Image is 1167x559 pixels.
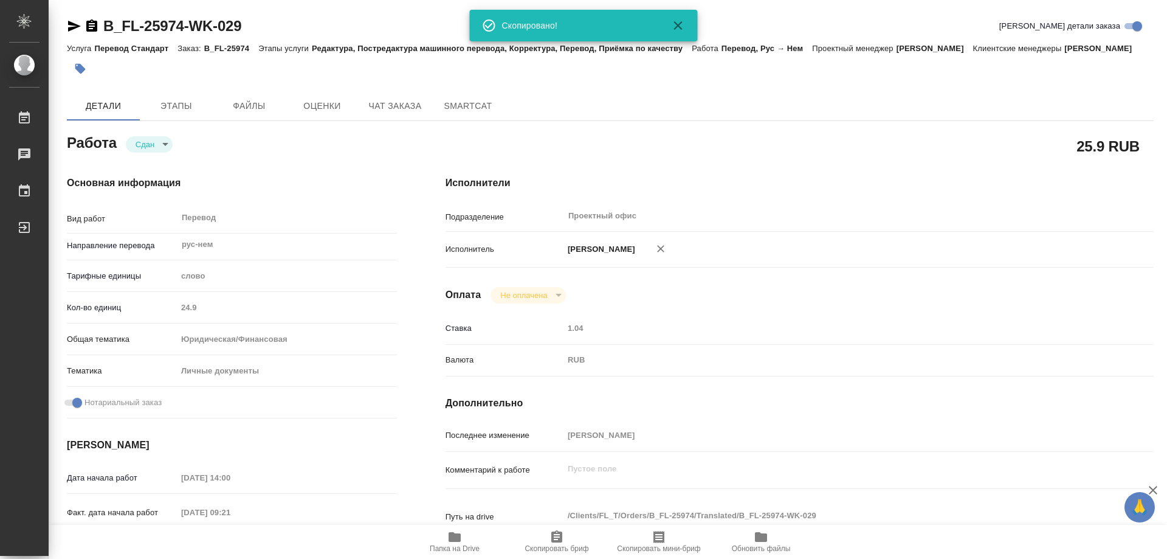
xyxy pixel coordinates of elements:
[312,44,692,53] p: Редактура, Постредактура машинного перевода, Корректура, Перевод, Приёмка по качеству
[446,429,563,442] p: Последнее изменение
[84,397,162,409] span: Нотариальный заказ
[647,235,674,262] button: Удалить исполнителя
[67,333,177,345] p: Общая тематика
[563,426,1095,444] input: Пустое поле
[177,504,283,521] input: Пустое поле
[177,329,397,350] div: Юридическая/Финансовая
[204,44,258,53] p: B_FL-25974
[446,511,563,523] p: Путь на drive
[664,18,693,33] button: Закрыть
[126,136,173,153] div: Сдан
[67,302,177,314] p: Кол-во единиц
[732,544,791,553] span: Обновить файлы
[617,544,700,553] span: Скопировать мини-бриф
[74,99,133,114] span: Детали
[220,99,278,114] span: Файлы
[67,438,397,453] h4: [PERSON_NAME]
[563,505,1095,526] textarea: /Clients/FL_T/Orders/B_FL-25974/Translated/B_FL-25974-WK-029
[67,365,177,377] p: Тематика
[1076,136,1140,156] h2: 25.9 RUB
[563,243,635,255] p: [PERSON_NAME]
[897,44,973,53] p: [PERSON_NAME]
[430,544,480,553] span: Папка на Drive
[293,99,351,114] span: Оценки
[67,213,177,225] p: Вид работ
[67,472,177,484] p: Дата начала работ
[177,469,283,487] input: Пустое поле
[446,211,563,223] p: Подразделение
[506,525,608,559] button: Скопировать бриф
[67,240,177,252] p: Направление перевода
[177,361,397,381] div: Личные документы
[999,20,1120,32] span: [PERSON_NAME] детали заказа
[103,18,241,34] a: B_FL-25974-WK-029
[67,131,117,153] h2: Работа
[491,287,565,304] div: Сдан
[563,350,1095,370] div: RUB
[608,525,710,559] button: Скопировать мини-бриф
[502,19,654,32] div: Скопировано!
[525,544,588,553] span: Скопировать бриф
[446,243,563,255] p: Исполнитель
[1124,492,1155,523] button: 🙏
[258,44,312,53] p: Этапы услуги
[710,525,812,559] button: Обновить файлы
[721,44,812,53] p: Перевод, Рус → Нем
[446,464,563,476] p: Комментарий к работе
[563,319,1095,337] input: Пустое поле
[177,299,397,316] input: Пустое поле
[366,99,424,114] span: Чат заказа
[1129,495,1150,520] span: 🙏
[446,176,1154,190] h4: Исполнители
[67,507,177,519] p: Факт. дата начала работ
[812,44,896,53] p: Проектный менеджер
[439,99,497,114] span: SmartCat
[973,44,1065,53] p: Клиентские менеджеры
[177,266,397,286] div: слово
[497,290,551,300] button: Не оплачена
[67,44,94,53] p: Услуга
[446,288,481,302] h4: Оплата
[446,354,563,366] p: Валюта
[84,19,99,33] button: Скопировать ссылку
[404,525,506,559] button: Папка на Drive
[67,19,81,33] button: Скопировать ссылку для ЯМессенджера
[692,44,721,53] p: Работа
[1064,44,1141,53] p: [PERSON_NAME]
[446,396,1154,411] h4: Дополнительно
[67,270,177,282] p: Тарифные единицы
[67,176,397,190] h4: Основная информация
[147,99,205,114] span: Этапы
[67,55,94,82] button: Добавить тэг
[132,139,158,150] button: Сдан
[177,44,204,53] p: Заказ:
[94,44,177,53] p: Перевод Стандарт
[446,322,563,335] p: Ставка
